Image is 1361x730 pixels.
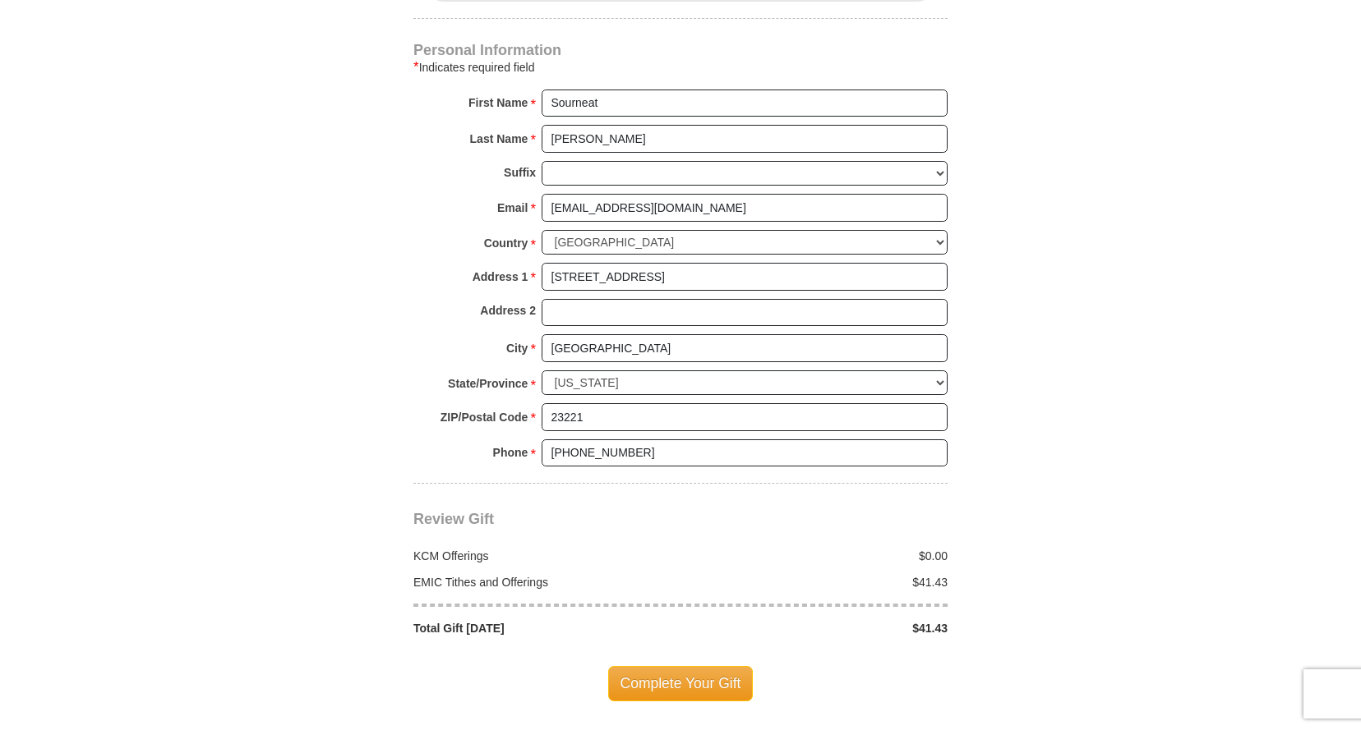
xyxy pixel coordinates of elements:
[413,57,948,77] div: Indicates required field
[473,265,528,288] strong: Address 1
[484,232,528,255] strong: Country
[441,406,528,429] strong: ZIP/Postal Code
[608,666,754,700] span: Complete Your Gift
[405,620,681,636] div: Total Gift [DATE]
[468,91,528,114] strong: First Name
[497,196,528,219] strong: Email
[680,620,957,636] div: $41.43
[413,511,494,527] span: Review Gift
[470,127,528,150] strong: Last Name
[448,372,528,395] strong: State/Province
[493,441,528,464] strong: Phone
[504,161,536,184] strong: Suffix
[480,299,536,322] strong: Address 2
[405,548,681,564] div: KCM Offerings
[405,574,681,590] div: EMIC Tithes and Offerings
[680,548,957,564] div: $0.00
[413,44,948,57] h4: Personal Information
[680,574,957,590] div: $41.43
[506,337,528,360] strong: City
